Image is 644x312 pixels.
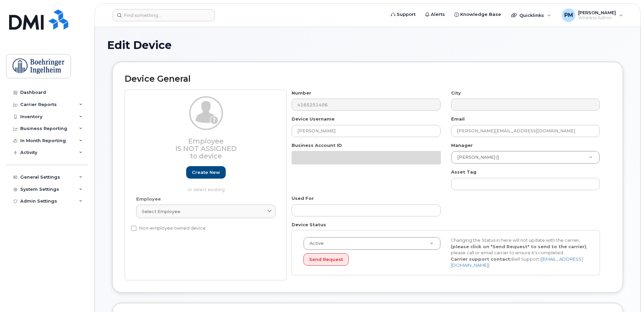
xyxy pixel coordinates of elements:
span: to device [190,152,222,160]
label: Business Account ID [292,142,342,149]
label: Manager [451,142,473,149]
a: Active [304,237,440,250]
h3: Employee [136,137,276,160]
span: Active [305,240,324,246]
label: Number [292,90,311,96]
label: Non-employee owned device [131,224,206,232]
p: or select existing [136,186,276,193]
strong: (please click on "Send Request" to send to the carrier) [451,244,586,249]
h1: Edit Device [107,39,628,51]
span: [PERSON_NAME] () [453,154,499,160]
button: Send Request [303,253,349,266]
label: Email [451,116,465,122]
span: Is not assigned [175,145,237,153]
h2: Device General [125,74,611,84]
span: Select employee [142,208,180,215]
a: Create new [186,166,226,179]
label: Used For [292,195,314,202]
label: Employee [136,196,161,202]
a: [PERSON_NAME] () [451,151,599,163]
label: City [451,90,461,96]
label: Asset Tag [451,169,476,175]
strong: Carrier support contact: [451,256,512,262]
input: Non-employee owned device [131,226,137,231]
div: Changing the Status in here will not update with the carrier, , please call or email carrier to e... [446,237,593,268]
label: Device Status [292,222,326,228]
label: Device Username [292,116,335,122]
a: Select employee [136,205,276,218]
a: [EMAIL_ADDRESS][DOMAIN_NAME] [451,256,583,268]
